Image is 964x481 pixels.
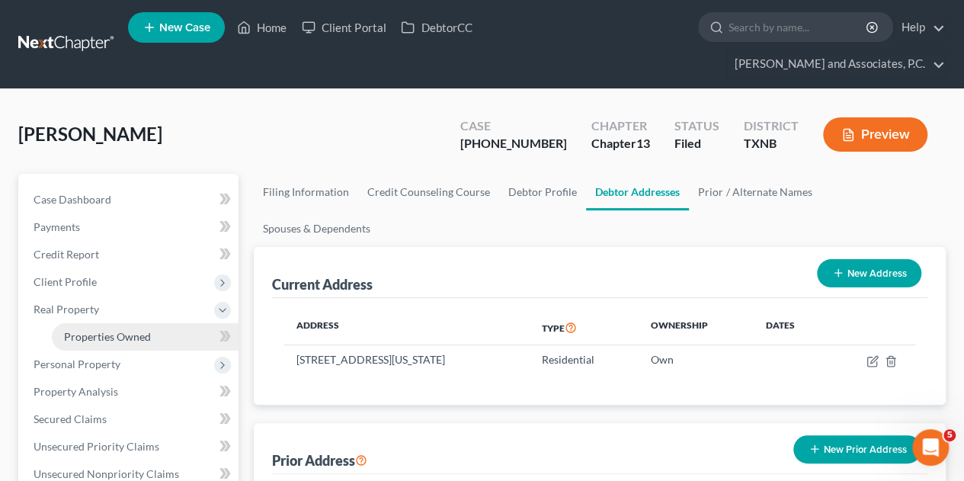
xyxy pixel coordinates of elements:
td: [STREET_ADDRESS][US_STATE] [284,345,529,374]
div: Chapter [591,117,650,135]
a: Client Portal [294,14,393,41]
a: Filing Information [254,174,358,210]
span: Unsecured Nonpriority Claims [34,467,179,480]
th: Address [284,310,529,345]
span: 5 [943,429,956,441]
div: Filed [674,135,719,152]
div: TXNB [744,135,799,152]
button: Preview [823,117,927,152]
a: Debtor Profile [499,174,586,210]
span: Property Analysis [34,385,118,398]
span: Unsecured Priority Claims [34,440,159,453]
a: Payments [21,213,239,241]
a: Debtor Addresses [586,174,689,210]
a: Unsecured Priority Claims [21,433,239,460]
span: [PERSON_NAME] [18,123,162,145]
th: Type [529,310,638,345]
span: Payments [34,220,80,233]
a: Case Dashboard [21,186,239,213]
span: Credit Report [34,248,99,261]
span: Client Profile [34,275,97,288]
a: Credit Counseling Course [358,174,499,210]
a: Property Analysis [21,378,239,406]
a: Spouses & Dependents [254,210,380,247]
div: Chapter [591,135,650,152]
a: [PERSON_NAME] and Associates, P.C. [727,50,945,78]
button: New Address [817,259,921,287]
a: Home [229,14,294,41]
a: DebtorCC [393,14,479,41]
div: Current Address [272,275,373,293]
span: Personal Property [34,358,120,370]
span: Secured Claims [34,412,107,425]
div: Case [460,117,567,135]
th: Ownership [638,310,753,345]
td: Residential [529,345,638,374]
a: Credit Report [21,241,239,268]
th: Dates [754,310,829,345]
iframe: Intercom live chat [912,429,949,466]
a: Secured Claims [21,406,239,433]
a: Help [894,14,945,41]
button: New Prior Address [793,435,921,463]
a: Properties Owned [52,323,239,351]
td: Own [638,345,753,374]
span: New Case [159,22,210,34]
div: Prior Address [272,451,367,470]
input: Search by name... [729,13,868,41]
span: Properties Owned [64,330,151,343]
span: 13 [636,136,650,150]
div: District [744,117,799,135]
div: [PHONE_NUMBER] [460,135,567,152]
span: Real Property [34,303,99,316]
span: Case Dashboard [34,193,111,206]
div: Status [674,117,719,135]
a: Prior / Alternate Names [689,174,821,210]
